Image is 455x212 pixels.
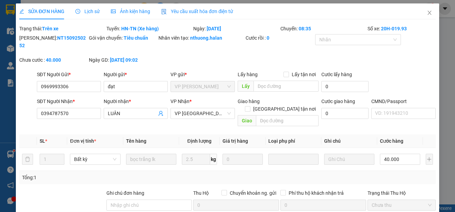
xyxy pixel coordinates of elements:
[246,34,314,42] div: Cước rồi :
[368,189,436,197] div: Trạng thái Thu Hộ
[40,138,45,144] span: SL
[321,99,355,104] label: Cước giao hàng
[372,200,432,210] span: Chưa thu
[22,174,176,181] div: Tổng: 1
[106,190,144,196] label: Ghi chú đơn hàng
[266,134,321,148] th: Loại phụ phí
[223,154,263,165] input: 0
[238,115,256,126] span: Giao
[210,154,217,165] span: kg
[121,26,159,31] b: HN-TN (Xe hàng)
[158,34,244,42] div: Nhân viên tạo:
[267,35,269,41] b: 0
[161,9,233,14] span: Yêu cầu xuất hóa đơn điện tử
[238,81,254,92] span: Lấy
[367,25,436,32] div: Số xe:
[19,56,87,64] div: Chưa cước :
[161,9,167,14] img: icon
[75,9,80,14] span: clock-circle
[299,26,311,31] b: 08:35
[111,9,150,14] span: Ảnh kiện hàng
[170,99,189,104] span: VP Nhận
[324,154,374,165] input: Ghi Chú
[158,111,164,116] span: user-add
[238,72,258,77] span: Lấy hàng
[126,138,146,144] span: Tên hàng
[193,25,280,32] div: Ngày:
[22,154,33,165] button: delete
[427,10,432,16] span: close
[111,9,116,14] span: picture
[207,26,221,31] b: [DATE]
[426,154,433,165] button: plus
[104,98,168,105] div: Người nhận
[37,98,101,105] div: SĐT Người Nhận
[256,115,319,126] input: Dọc đường
[19,25,106,32] div: Trạng thái:
[170,71,235,78] div: VP gửi
[238,99,260,104] span: Giao hàng
[42,26,59,31] b: Trên xe
[321,108,369,119] input: Cước giao hàng
[321,134,377,148] th: Ghi chú
[19,9,64,14] span: SỬA ĐƠN HÀNG
[75,9,100,14] span: Lịch sử
[74,154,116,164] span: Bất kỳ
[89,56,157,64] div: Ngày GD:
[187,138,211,144] span: Định lượng
[175,81,230,92] span: VP Nguyễn Trãi
[321,72,352,77] label: Cước lấy hàng
[321,81,369,92] input: Cước lấy hàng
[46,57,61,63] b: 40.000
[106,200,192,211] input: Ghi chú đơn hàng
[104,71,168,78] div: Người gửi
[286,189,347,197] span: Phí thu hộ khách nhận trả
[254,81,319,92] input: Dọc đường
[227,189,279,197] span: Chuyển khoản ng. gửi
[280,25,367,32] div: Chuyến:
[70,138,96,144] span: Đơn vị tính
[193,190,209,196] span: Thu Hộ
[124,35,148,41] b: Tiêu chuẩn
[89,34,157,42] div: Gói vận chuyển:
[19,34,87,49] div: [PERSON_NAME]:
[19,9,24,14] span: edit
[420,3,439,23] button: Close
[175,108,230,119] span: VP Yên Bình
[380,138,403,144] span: Cước hàng
[223,138,248,144] span: Giá trị hàng
[126,154,176,165] input: VD: Bàn, Ghế
[250,105,319,113] span: [GEOGRAPHIC_DATA] tận nơi
[110,57,138,63] b: [DATE] 09:02
[190,35,222,41] b: nthuong.halan
[371,98,435,105] div: CMND/Passport
[106,25,193,32] div: Tuyến:
[289,71,319,78] span: Lấy tận nơi
[37,71,101,78] div: SĐT Người Gửi
[381,26,407,31] b: 20H-019.93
